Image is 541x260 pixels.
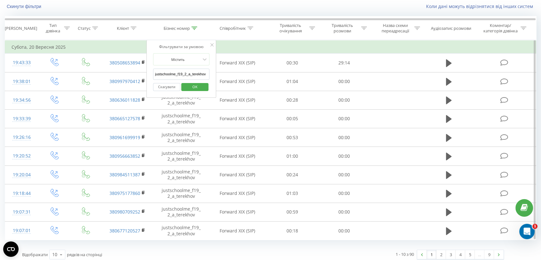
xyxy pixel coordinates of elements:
[109,60,140,66] a: 380508653894
[67,252,102,257] span: рядків на сторінці
[12,206,32,218] div: 19:07:31
[153,83,180,91] button: Скасувати
[3,241,19,257] button: Open CMP widget
[208,147,266,165] td: Forward XIX (SIP)
[266,222,318,240] td: 00:18
[154,184,208,203] td: justschoolme_f19_2_a_terekhov
[532,224,537,229] span: 1
[427,250,436,259] a: 1
[12,224,32,237] div: 19:07:01
[78,26,91,31] div: Статус
[208,91,266,109] td: Forward XIX (SIP)
[325,23,359,34] div: Тривалість розмови
[484,250,494,259] a: 9
[5,26,37,31] div: [PERSON_NAME]
[12,131,32,144] div: 19:26:16
[109,153,140,159] a: 380956663852
[52,251,57,258] div: 10
[266,184,318,203] td: 01:03
[481,23,519,34] div: Коментар/категорія дзвінка
[519,224,535,239] iframe: Intercom live chat
[426,3,536,9] a: Коли дані можуть відрізнятися вiд інших систем
[318,72,370,91] td: 00:00
[154,222,208,240] td: justschoolme_f19_2_a_terekhov
[154,109,208,128] td: justschoolme_f19_2_a_terekhov
[318,203,370,221] td: 00:00
[266,128,318,147] td: 00:53
[109,209,140,215] a: 380980709252
[208,128,266,147] td: Forward XIX (SIP)
[5,41,536,54] td: Субота, 20 Вересня 2025
[154,91,208,109] td: justschoolme_f19_2_a_terekhov
[318,165,370,184] td: 00:00
[266,203,318,221] td: 00:59
[475,250,484,259] div: …
[208,184,266,203] td: Forward XIX (SIP)
[154,128,208,147] td: justschoolme_f19_2_a_terekhov
[154,165,208,184] td: justschoolme_f19_2_a_terekhov
[318,91,370,109] td: 00:00
[446,250,456,259] a: 3
[153,69,209,80] input: Введіть значення
[12,113,32,125] div: 19:33:39
[186,82,204,92] span: OK
[12,75,32,88] div: 19:38:01
[22,252,48,257] span: Відображати
[181,83,208,91] button: OK
[208,165,266,184] td: Forward XIX (SIP)
[436,250,446,259] a: 2
[109,228,140,234] a: 380677120527
[266,54,318,72] td: 00:30
[12,187,32,200] div: 19:18:44
[12,56,32,69] div: 19:43:33
[431,26,471,31] div: Аудіозапис розмови
[5,4,44,9] button: Скинути фільтри
[208,222,266,240] td: Forward XIX (SIP)
[208,109,266,128] td: Forward XIX (SIP)
[208,203,266,221] td: Forward XIX (SIP)
[266,147,318,165] td: 01:00
[109,172,140,178] a: 380984511387
[378,23,413,34] div: Назва схеми переадресації
[318,109,370,128] td: 00:00
[396,251,414,257] div: 1 - 10 з 90
[266,165,318,184] td: 00:24
[273,23,308,34] div: Тривалість очікування
[318,128,370,147] td: 00:00
[109,190,140,196] a: 380975177860
[154,203,208,221] td: justschoolme_f19_2_a_terekhov
[318,184,370,203] td: 00:00
[456,250,465,259] a: 4
[117,26,129,31] div: Клієнт
[109,78,140,84] a: 380997970412
[109,115,140,122] a: 380665127578
[12,150,32,162] div: 19:20:52
[266,91,318,109] td: 00:28
[164,26,190,31] div: Бізнес номер
[318,147,370,165] td: 00:00
[44,23,62,34] div: Тип дзвінка
[109,134,140,140] a: 380961699919
[220,26,246,31] div: Співробітник
[153,44,209,50] div: Фільтрувати за умовою
[208,72,266,91] td: Forward XIX (SIP)
[12,169,32,181] div: 19:20:04
[154,147,208,165] td: justschoolme_f19_2_a_terekhov
[465,250,475,259] a: 5
[208,54,266,72] td: Forward XIX (SIP)
[318,54,370,72] td: 29:14
[109,97,140,103] a: 380636011828
[266,72,318,91] td: 01:04
[318,222,370,240] td: 00:00
[12,94,32,106] div: 19:34:56
[266,109,318,128] td: 00:05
